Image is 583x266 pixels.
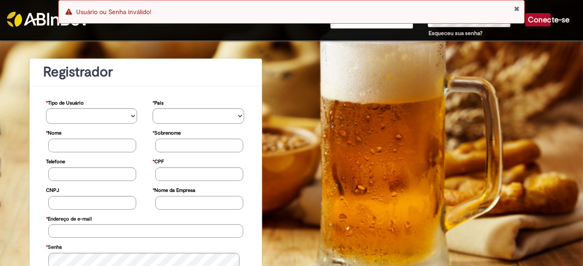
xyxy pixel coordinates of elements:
font: Conecte-se [528,15,569,25]
button: Fechar notificação [514,5,520,12]
font: Senha [48,244,62,251]
font: CNPJ [46,187,59,194]
font: Sobrenome [154,130,181,136]
button: Conecte-se [525,13,551,26]
font: Nome [48,130,61,136]
a: Esqueceu sua senha? [429,30,482,37]
font: Usuário ou Senha inválido! [76,8,151,16]
font: Nome da Empresa [154,187,195,194]
font: Telefone [46,158,65,165]
font: Registrador [43,63,113,81]
font: País [154,100,164,106]
font: Tipo de Usuário [48,100,84,106]
font: CPF [154,158,164,165]
img: ABInbev-white.png [7,12,89,27]
font: Endereço de e-mail [48,216,92,222]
